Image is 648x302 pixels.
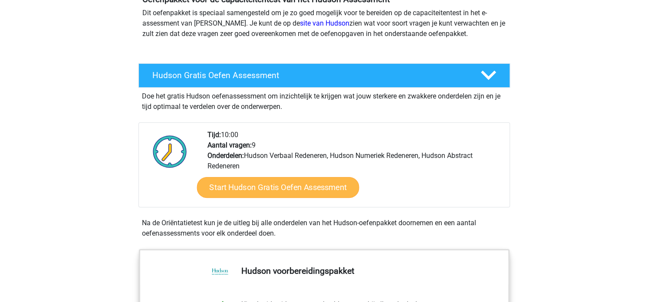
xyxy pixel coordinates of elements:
p: Dit oefenpakket is speciaal samengesteld om je zo goed mogelijk voor te bereiden op de capaciteit... [142,8,506,39]
img: Klok [148,130,192,173]
b: Tijd: [207,131,221,139]
b: Onderdelen: [207,151,244,160]
h4: Hudson Gratis Oefen Assessment [152,70,467,80]
a: Start Hudson Gratis Oefen Assessment [197,177,359,198]
a: site van Hudson [300,19,349,27]
b: Aantal vragen: [207,141,252,149]
a: Hudson Gratis Oefen Assessment [135,63,513,88]
div: Doe het gratis Hudson oefenassessment om inzichtelijk te krijgen wat jouw sterkere en zwakkere on... [138,88,510,112]
div: Na de Oriëntatietest kun je de uitleg bij alle onderdelen van het Hudson-oefenpakket doornemen en... [138,218,510,239]
div: 10:00 9 Hudson Verbaal Redeneren, Hudson Numeriek Redeneren, Hudson Abstract Redeneren [201,130,509,207]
